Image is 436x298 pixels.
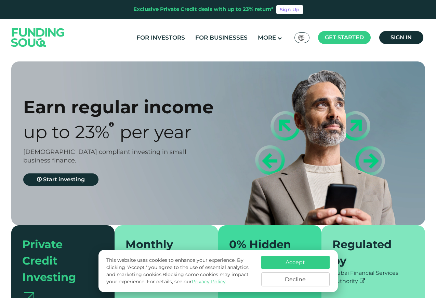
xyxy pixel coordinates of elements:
div: Private Credit Investing [22,236,96,285]
p: This website uses cookies to enhance your experience. By clicking "Accept," you agree to the use ... [106,257,254,285]
img: Logo [4,20,71,55]
div: Dubai Financial Services Authority [332,269,414,285]
span: [DEMOGRAPHIC_DATA] compliant investing in small business finance. [23,148,186,164]
a: Privacy Policy [192,279,226,285]
span: Blocking some cookies may impact your experience. [106,271,249,285]
span: Up to 23% [23,121,109,143]
span: Sign in [391,34,412,41]
i: 23% IRR (expected) ~ 15% Net yield (expected) [109,122,114,127]
a: For Businesses [194,32,249,43]
span: Get started [325,34,364,41]
a: Sign in [379,31,423,44]
button: Accept [261,256,330,269]
a: For Investors [135,32,187,43]
a: Sign Up [276,5,303,14]
div: Earn regular income [23,96,230,118]
span: Per Year [120,121,191,143]
img: SA Flag [298,35,304,41]
div: 0% Hidden Fees [229,236,303,269]
span: For details, see our . [147,279,227,285]
a: Start investing [23,173,98,186]
button: Decline [261,272,330,286]
span: More [258,34,276,41]
div: Exclusive Private Credit deals with up to 23% return* [133,5,274,13]
span: Start investing [43,176,85,183]
div: Regulated by [332,236,406,269]
div: Monthly repayments [125,236,199,269]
